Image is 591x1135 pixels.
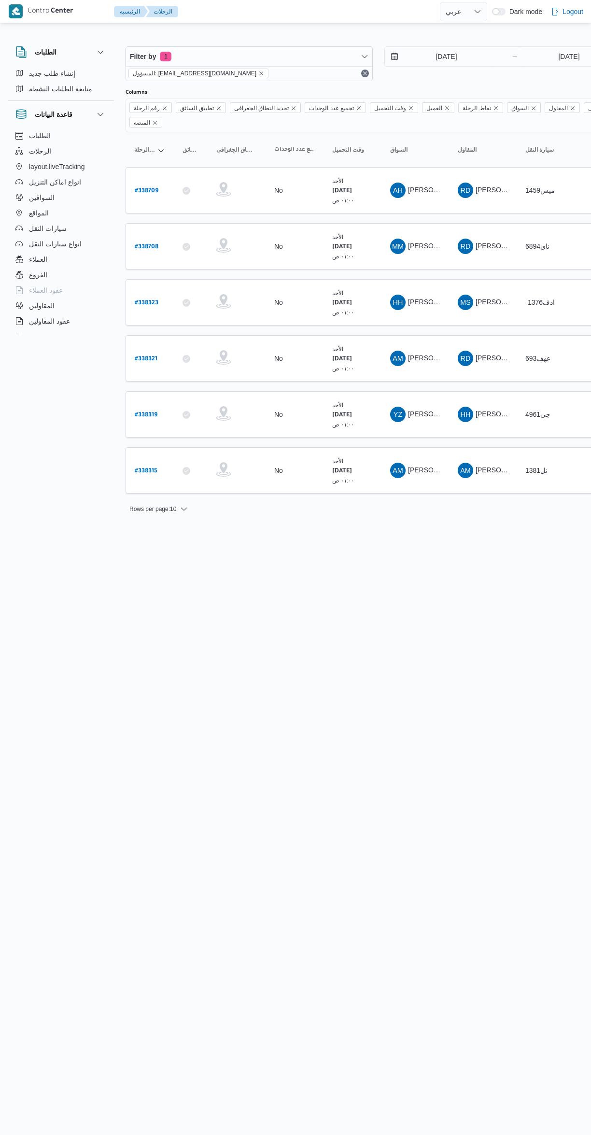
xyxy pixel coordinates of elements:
small: ٠١:٠٠ ص [332,477,354,483]
span: HH [393,295,403,310]
button: سيارات النقل [12,221,110,236]
button: Remove تطبيق السائق from selection in this group [216,105,222,111]
span: متابعة الطلبات النشطة [29,83,92,95]
span: السواق [507,102,541,113]
small: الأحد [332,178,343,184]
span: تطبيق السائق [176,102,225,113]
small: الأحد [332,234,343,240]
button: remove selected entity [258,71,264,76]
h3: قاعدة البيانات [35,109,72,120]
span: المقاول [549,103,568,113]
span: وقت التحميل [370,102,418,113]
span: Logout [563,6,583,17]
small: ٠١:٠٠ ص [332,421,354,427]
div: Yasr Zain Jmuaah Mahmood [390,407,406,422]
span: [PERSON_NAME] مهني مسعد [476,242,566,250]
span: RD [461,239,471,254]
a: #338315 [135,464,157,477]
button: المقاول [454,142,512,157]
span: [PERSON_NAME] [408,242,464,250]
span: المنصه [134,117,150,128]
span: MM [392,239,404,254]
div: قاعدة البيانات [8,128,114,337]
span: تجميع عدد الوحدات [274,146,315,154]
span: وقت التحميل [374,103,406,113]
div: No [274,410,283,419]
span: Dark mode [506,8,542,15]
button: اجهزة التليفون [12,329,110,344]
span: AM [393,351,403,366]
button: Remove [359,68,371,79]
span: تجميع عدد الوحدات [309,103,354,113]
span: سيارة النقل [525,146,554,154]
span: تطبيق السائق [183,146,199,154]
div: Abadalrahaiam Muhammad Hamid Abadalltaif [390,351,406,366]
span: MS [460,295,471,310]
button: layout.liveTracking [12,159,110,174]
span: [PERSON_NAME] [PERSON_NAME] [408,298,521,306]
span: ميس1459 [525,186,555,194]
button: عقود العملاء [12,283,110,298]
b: # 338319 [135,412,157,419]
button: تطبيق السائق [179,142,203,157]
div: Ahmad Mjadi Yousf Abadalrahamun [458,463,473,478]
span: تحديد النطاق الجغرافى [230,102,301,113]
span: عقود العملاء [29,284,63,296]
button: الطلبات [12,128,110,143]
div: No [274,242,283,251]
button: إنشاء طلب جديد [12,66,110,81]
b: # 338321 [135,356,157,363]
span: RD [461,183,471,198]
b: # 338709 [135,188,158,195]
span: سيارات النقل [29,223,67,234]
b: [DATE] [332,244,352,251]
a: #338321 [135,352,157,365]
span: المقاول [545,102,580,113]
span: YZ [394,407,402,422]
button: السواقين [12,190,110,205]
button: Remove وقت التحميل from selection in this group [408,105,414,111]
span: ناي6894 [525,242,549,250]
button: Remove المنصه from selection in this group [152,120,158,126]
div: Husam Hassan Zain Jmuaah [458,407,473,422]
div: No [274,298,283,307]
span: layout.liveTracking [29,161,84,172]
button: الطلبات [15,46,106,58]
button: عقود المقاولين [12,313,110,329]
small: ٠١:٠٠ ص [332,365,354,371]
div: Rajh Dhba Muhni Msaad [458,351,473,366]
button: الرئيسيه [114,6,148,17]
span: [PERSON_NAME] [408,354,464,362]
span: AH [393,183,403,198]
div: Hada Hassan Hassan Muhammad Yousf [390,295,406,310]
span: [PERSON_NAME] [PERSON_NAME] [408,186,521,194]
button: Remove السواق from selection in this group [531,105,536,111]
span: إنشاء طلب جديد [29,68,75,79]
small: ٠١:٠٠ ص [332,309,354,315]
span: السواقين [29,192,55,203]
button: المقاولين [12,298,110,313]
span: المقاولين [29,300,55,312]
small: الأحد [332,458,343,464]
h3: الطلبات [35,46,56,58]
span: تطبيق السائق [180,103,213,113]
small: الأحد [332,346,343,352]
button: الرحلات [146,6,178,17]
b: [DATE] [332,412,352,419]
span: [PERSON_NAME] [PERSON_NAME] [408,466,521,474]
span: وقت التحميل [332,146,364,154]
button: Remove العميل from selection in this group [444,105,450,111]
button: Rows per page:10 [126,503,192,515]
span: العملاء [29,254,47,265]
label: Columns [126,89,147,97]
div: Ahmad Hamid Muhammad Alkhola [390,183,406,198]
span: الطلبات [29,130,51,142]
span: العميل [422,102,454,113]
a: #338323 [135,296,158,309]
span: [PERSON_NAME] [PERSON_NAME] [476,466,589,474]
span: نقاط الرحلة [458,102,503,113]
div: No [274,186,283,195]
button: Remove تحديد النطاق الجغرافى from selection in this group [291,105,296,111]
b: [DATE] [332,468,352,475]
span: انواع اماكن التنزيل [29,176,81,188]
